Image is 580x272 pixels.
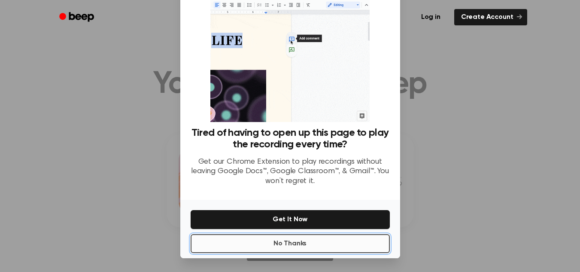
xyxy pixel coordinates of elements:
button: No Thanks [191,234,390,253]
a: Log in [413,7,449,27]
h3: Tired of having to open up this page to play the recording every time? [191,127,390,150]
p: Get our Chrome Extension to play recordings without leaving Google Docs™, Google Classroom™, & Gm... [191,157,390,186]
button: Get It Now [191,210,390,229]
a: Beep [53,9,102,26]
a: Create Account [454,9,527,25]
